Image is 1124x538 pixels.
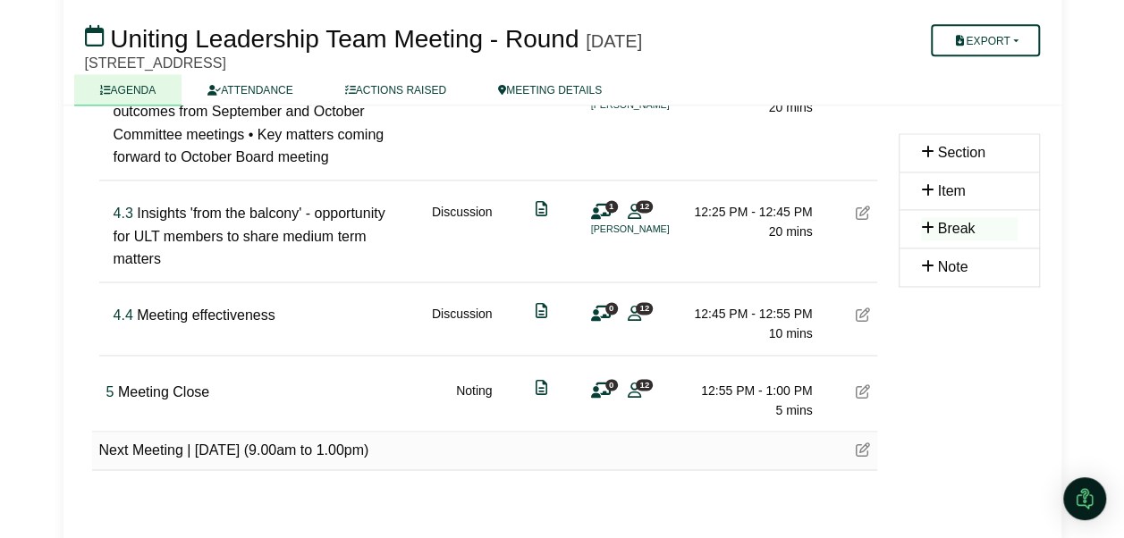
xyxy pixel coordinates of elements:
[605,200,618,212] span: 1
[472,75,628,106] a: MEETING DETAILS
[319,75,472,106] a: ACTIONS RAISED
[931,25,1039,57] button: Export
[106,384,114,399] span: Click to fine tune number
[586,31,642,53] div: [DATE]
[118,384,209,399] span: Meeting Close
[456,381,492,421] div: Noting
[775,403,812,417] span: 5 mins
[85,56,226,71] span: [STREET_ADDRESS]
[938,260,968,275] span: Note
[1063,477,1106,520] div: Open Intercom Messenger
[591,222,725,237] li: [PERSON_NAME]
[114,206,133,221] span: Click to fine tune number
[688,304,813,324] div: 12:45 PM - 12:55 PM
[99,442,369,458] span: Next Meeting | [DATE] (9.00am to 1.00pm)
[137,307,275,323] span: Meeting effectiveness
[636,302,653,314] span: 12
[605,379,618,391] span: 0
[636,200,653,212] span: 12
[432,202,493,271] div: Discussion
[768,326,812,340] span: 10 mins
[182,75,318,106] a: ATTENDANCE
[938,222,976,237] span: Break
[938,146,985,161] span: Section
[768,224,812,239] span: 20 mins
[74,75,182,106] a: AGENDA
[636,379,653,391] span: 12
[432,304,493,344] div: Discussion
[688,202,813,222] div: 12:25 PM - 12:45 PM
[688,381,813,400] div: 12:55 PM - 1:00 PM
[114,206,385,266] span: Insights 'from the balcony' - opportunity for ULT members to share medium term matters
[110,26,579,54] span: Uniting Leadership Team Meeting - Round
[938,184,966,199] span: Item
[768,100,812,114] span: 20 mins
[605,302,618,314] span: 0
[432,78,493,169] div: Discussion
[114,307,133,323] span: Click to fine tune number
